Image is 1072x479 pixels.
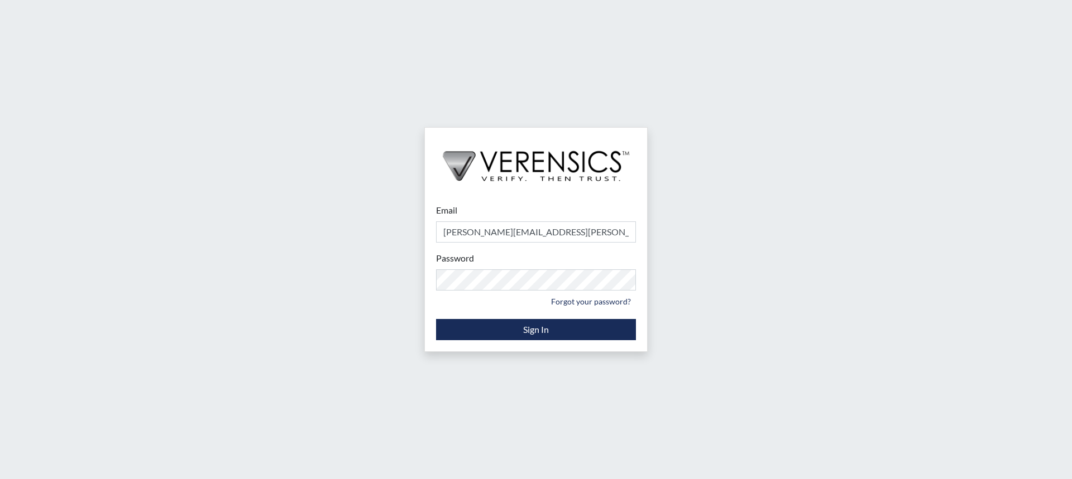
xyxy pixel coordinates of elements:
img: logo-wide-black.2aad4157.png [425,128,647,192]
input: Email [436,221,636,243]
label: Password [436,251,474,265]
label: Email [436,204,457,217]
button: Sign In [436,319,636,340]
a: Forgot your password? [546,293,636,310]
